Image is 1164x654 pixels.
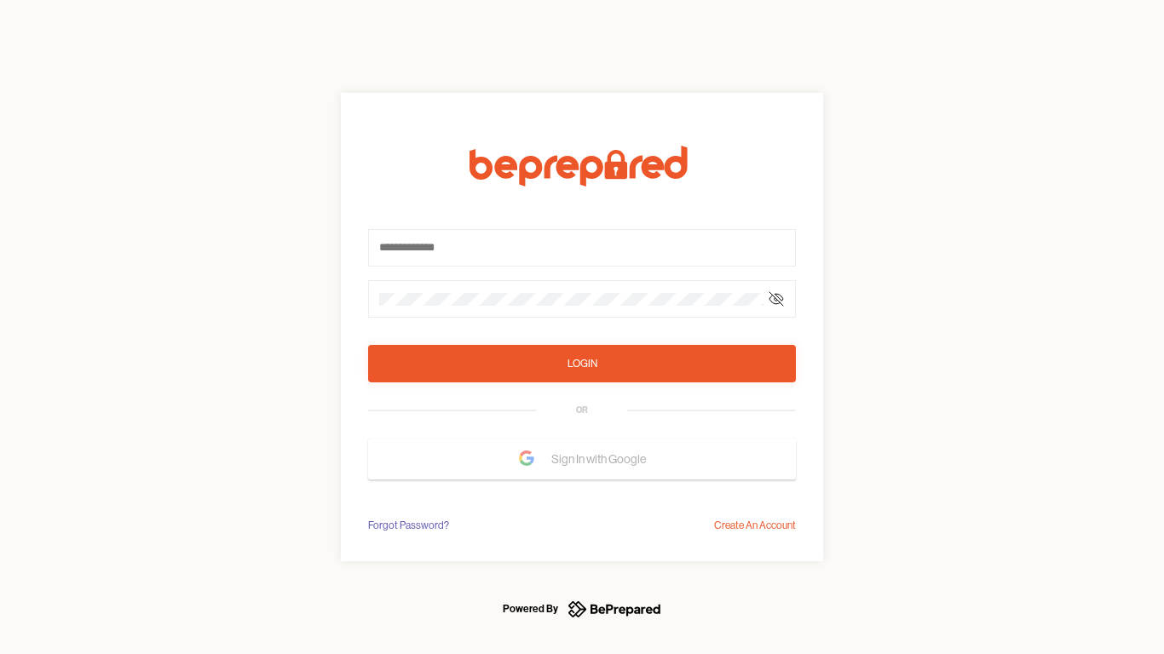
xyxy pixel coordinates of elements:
div: Create An Account [714,517,796,534]
div: Powered By [503,599,558,619]
button: Sign In with Google [368,439,796,479]
span: Sign In with Google [551,444,654,474]
div: OR [576,404,588,417]
div: Login [568,355,597,372]
button: Login [368,345,796,382]
div: Forgot Password? [368,517,449,534]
